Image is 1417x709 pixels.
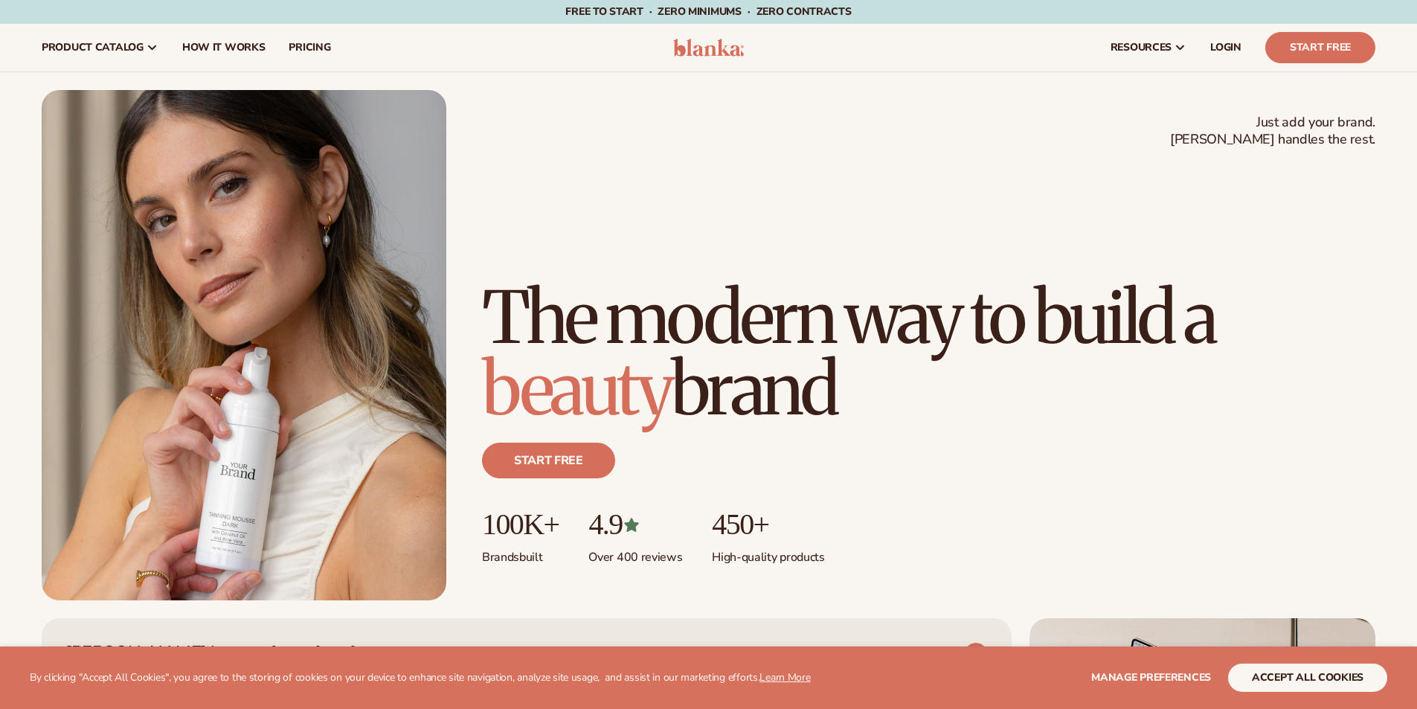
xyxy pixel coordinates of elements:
span: How It Works [182,42,266,54]
p: Over 400 reviews [588,541,682,565]
span: LOGIN [1210,42,1241,54]
a: Learn More [759,670,810,684]
a: VIEW PRODUCTS [858,642,988,666]
span: product catalog [42,42,144,54]
a: pricing [277,24,342,71]
span: resources [1111,42,1172,54]
span: Manage preferences [1091,670,1211,684]
a: Start Free [1265,32,1375,63]
p: 4.9 [588,508,682,541]
button: accept all cookies [1228,664,1387,692]
span: Just add your brand. [PERSON_NAME] handles the rest. [1170,114,1375,149]
a: product catalog [30,24,170,71]
p: 450+ [712,508,824,541]
a: Start free [482,443,615,478]
button: Manage preferences [1091,664,1211,692]
img: Female holding tanning mousse. [42,90,446,600]
h1: The modern way to build a brand [482,282,1375,425]
p: 100K+ [482,508,559,541]
p: Brands built [482,541,559,565]
p: High-quality products [712,541,824,565]
span: pricing [289,42,330,54]
a: resources [1099,24,1198,71]
p: By clicking "Accept All Cookies", you agree to the storing of cookies on your device to enhance s... [30,672,811,684]
span: beauty [482,344,671,434]
img: logo [673,39,744,57]
a: LOGIN [1198,24,1253,71]
a: How It Works [170,24,277,71]
span: Free to start · ZERO minimums · ZERO contracts [565,4,851,19]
